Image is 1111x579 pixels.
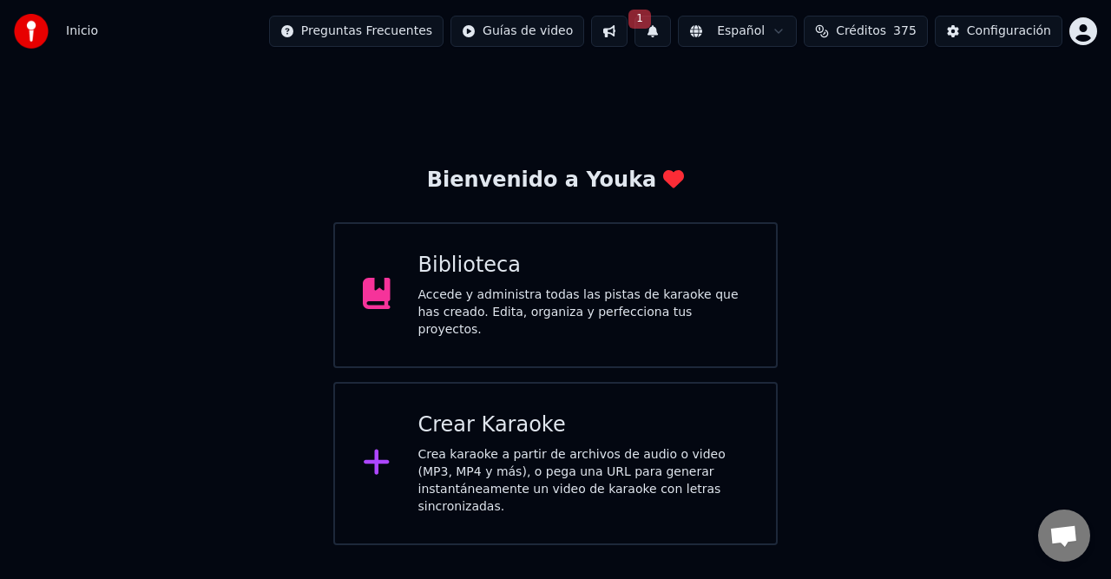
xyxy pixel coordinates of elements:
[418,286,749,339] div: Accede y administra todas las pistas de karaoke que has creado. Edita, organiza y perfecciona tus...
[634,16,671,47] button: 1
[418,411,749,439] div: Crear Karaoke
[66,23,98,40] span: Inicio
[1038,510,1090,562] a: Chat abierto
[66,23,98,40] nav: breadcrumb
[893,23,917,40] span: 375
[450,16,584,47] button: Guías de video
[418,252,749,280] div: Biblioteca
[967,23,1051,40] div: Configuración
[628,10,651,29] span: 1
[935,16,1062,47] button: Configuración
[427,167,685,194] div: Bienvenido a Youka
[804,16,928,47] button: Créditos375
[418,446,749,516] div: Crea karaoke a partir de archivos de audio o video (MP3, MP4 y más), o pega una URL para generar ...
[269,16,444,47] button: Preguntas Frecuentes
[14,14,49,49] img: youka
[836,23,886,40] span: Créditos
